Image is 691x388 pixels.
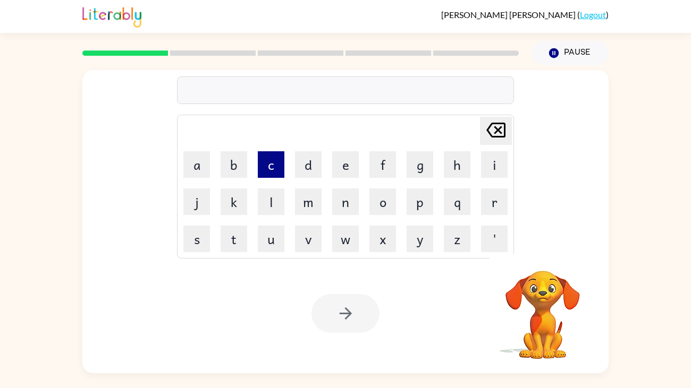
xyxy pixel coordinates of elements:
button: p [407,188,433,215]
img: Literably [82,4,141,28]
button: u [258,226,284,252]
button: Pause [532,41,609,65]
button: k [221,188,247,215]
button: z [444,226,470,252]
video: Your browser must support playing .mp4 files to use Literably. Please try using another browser. [490,254,596,360]
button: a [183,151,210,178]
button: b [221,151,247,178]
button: n [332,188,359,215]
button: j [183,188,210,215]
button: o [369,188,396,215]
button: i [481,151,508,178]
button: g [407,151,433,178]
button: e [332,151,359,178]
button: c [258,151,284,178]
button: x [369,226,396,252]
button: m [295,188,322,215]
button: h [444,151,470,178]
div: ( ) [441,10,609,20]
button: l [258,188,284,215]
span: [PERSON_NAME] [PERSON_NAME] [441,10,577,20]
button: y [407,226,433,252]
button: d [295,151,322,178]
button: v [295,226,322,252]
button: ' [481,226,508,252]
button: f [369,151,396,178]
button: s [183,226,210,252]
button: q [444,188,470,215]
a: Logout [580,10,606,20]
button: t [221,226,247,252]
button: r [481,188,508,215]
button: w [332,226,359,252]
